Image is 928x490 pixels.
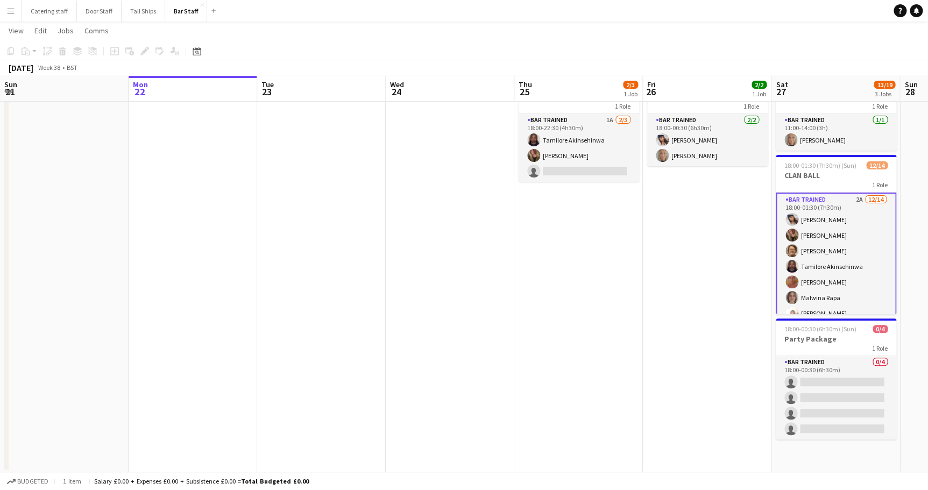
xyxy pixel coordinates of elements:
span: 1 item [59,477,85,485]
span: 1 Role [743,102,759,110]
app-card-role: Bar trained1/111:00-14:00 (3h)[PERSON_NAME] [776,114,896,151]
span: 13/19 [874,81,895,89]
span: 28 [903,86,917,98]
a: View [4,24,28,38]
app-job-card: 18:00-00:30 (6h30m) (Sat)2/2Party Package1 RoleBar trained2/218:00-00:30 (6h30m)[PERSON_NAME][PER... [647,76,768,166]
div: 3 Jobs [874,90,895,98]
span: 26 [646,86,656,98]
button: Bar Staff [165,1,207,22]
span: Mon [133,80,148,89]
a: Comms [80,24,113,38]
span: Tue [261,80,274,89]
span: Sun [904,80,917,89]
a: Edit [30,24,51,38]
a: Jobs [53,24,78,38]
span: 21 [3,86,17,98]
app-card-role: Bar trained1A2/318:00-22:30 (4h30m)Tamilore Akinsehinwa[PERSON_NAME] [519,114,639,182]
span: 1 Role [872,102,888,110]
div: [DATE] [9,62,33,73]
span: Wed [390,80,404,89]
span: Comms [84,26,109,35]
div: Salary £0.00 + Expenses £0.00 + Subsistence £0.00 = [94,477,309,485]
h3: Party Package [776,334,896,344]
button: Tall Ships [122,1,165,22]
button: Budgeted [5,475,50,487]
app-card-role: Bar trained0/418:00-00:30 (6h30m) [776,356,896,439]
span: 1 Role [615,102,631,110]
span: Week 38 [36,63,62,72]
button: Catering staff [22,1,77,22]
span: 1 Role [872,181,888,189]
span: 27 [774,86,788,98]
span: View [9,26,24,35]
app-job-card: 11:00-14:00 (3h)1/1AGM Lunch Nurses League1 RoleBar trained1/111:00-14:00 (3h)[PERSON_NAME] [776,76,896,151]
span: Thu [519,80,532,89]
span: 18:00-01:30 (7h30m) (Sun) [784,161,856,169]
span: 22 [131,86,148,98]
button: Door Staff [77,1,122,22]
app-job-card: 18:00-22:30 (4h30m)2/3[GEOGRAPHIC_DATA]1 RoleBar trained1A2/318:00-22:30 (4h30m)Tamilore Akinsehi... [519,76,639,182]
app-card-role: Bar trained2A12/1418:00-01:30 (7h30m)[PERSON_NAME][PERSON_NAME][PERSON_NAME]Tamilore Akinsehinwa[... [776,193,896,434]
span: Budgeted [17,478,48,485]
app-card-role: Bar trained2/218:00-00:30 (6h30m)[PERSON_NAME][PERSON_NAME] [647,114,768,166]
span: 25 [517,86,532,98]
span: 2/3 [623,81,638,89]
span: Total Budgeted £0.00 [241,477,309,485]
span: Fri [647,80,656,89]
app-job-card: 18:00-00:30 (6h30m) (Sun)0/4Party Package1 RoleBar trained0/418:00-00:30 (6h30m) [776,318,896,439]
span: 12/14 [866,161,888,169]
span: 0/4 [873,325,888,333]
span: 1 Role [872,344,888,352]
app-job-card: 18:00-01:30 (7h30m) (Sun)12/14CLAN BALL1 RoleBar trained2A12/1418:00-01:30 (7h30m)[PERSON_NAME][P... [776,155,896,314]
span: 23 [260,86,274,98]
span: 24 [388,86,404,98]
div: 1 Job [624,90,637,98]
span: Sat [776,80,788,89]
span: Jobs [58,26,74,35]
span: 2/2 [752,81,767,89]
span: Edit [34,26,47,35]
span: 18:00-00:30 (6h30m) (Sun) [784,325,856,333]
div: 1 Job [752,90,766,98]
span: Sun [4,80,17,89]
div: BST [67,63,77,72]
h3: CLAN BALL [776,171,896,180]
